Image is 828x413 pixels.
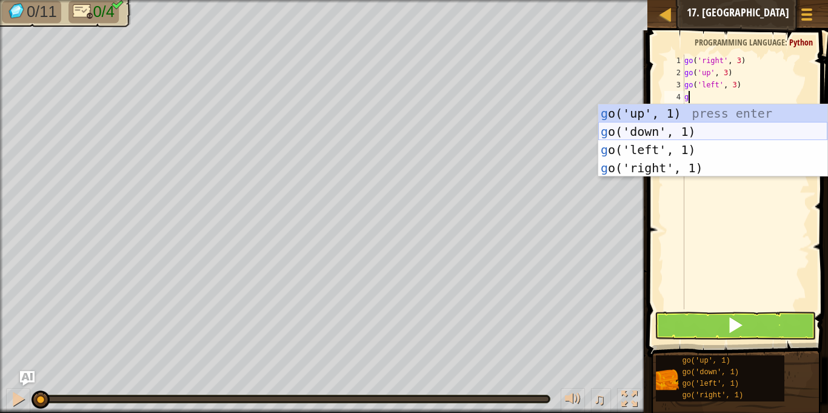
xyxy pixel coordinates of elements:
button: Adjust volume [561,388,585,413]
span: go('down', 1) [682,368,739,377]
span: go('right', 1) [682,391,743,400]
button: Ask AI [20,371,35,386]
button: Shift+Enter: Run current code. [655,312,815,340]
button: Ask AI [753,2,786,25]
button: Show game menu [792,2,822,31]
div: 3 [664,79,684,91]
div: 2 [664,67,684,79]
span: Ask AI [759,7,780,18]
span: 0/4 [93,3,115,21]
button: Toggle fullscreen [617,388,641,413]
div: 4 [664,91,684,103]
span: 0/11 [27,3,57,21]
span: Python [789,36,813,48]
li: Only 4 lines of code [68,1,119,23]
span: ♫ [593,390,606,408]
div: 1 [664,55,684,67]
span: go('up', 1) [682,357,730,365]
span: go('left', 1) [682,380,739,388]
button: ♫ [591,388,612,413]
span: Programming language [695,36,785,48]
button: Ctrl + P: Pause [6,388,30,413]
li: Collect the gems. [2,1,61,23]
img: portrait.png [656,368,679,391]
div: 5 [664,103,684,115]
span: : [785,36,789,48]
